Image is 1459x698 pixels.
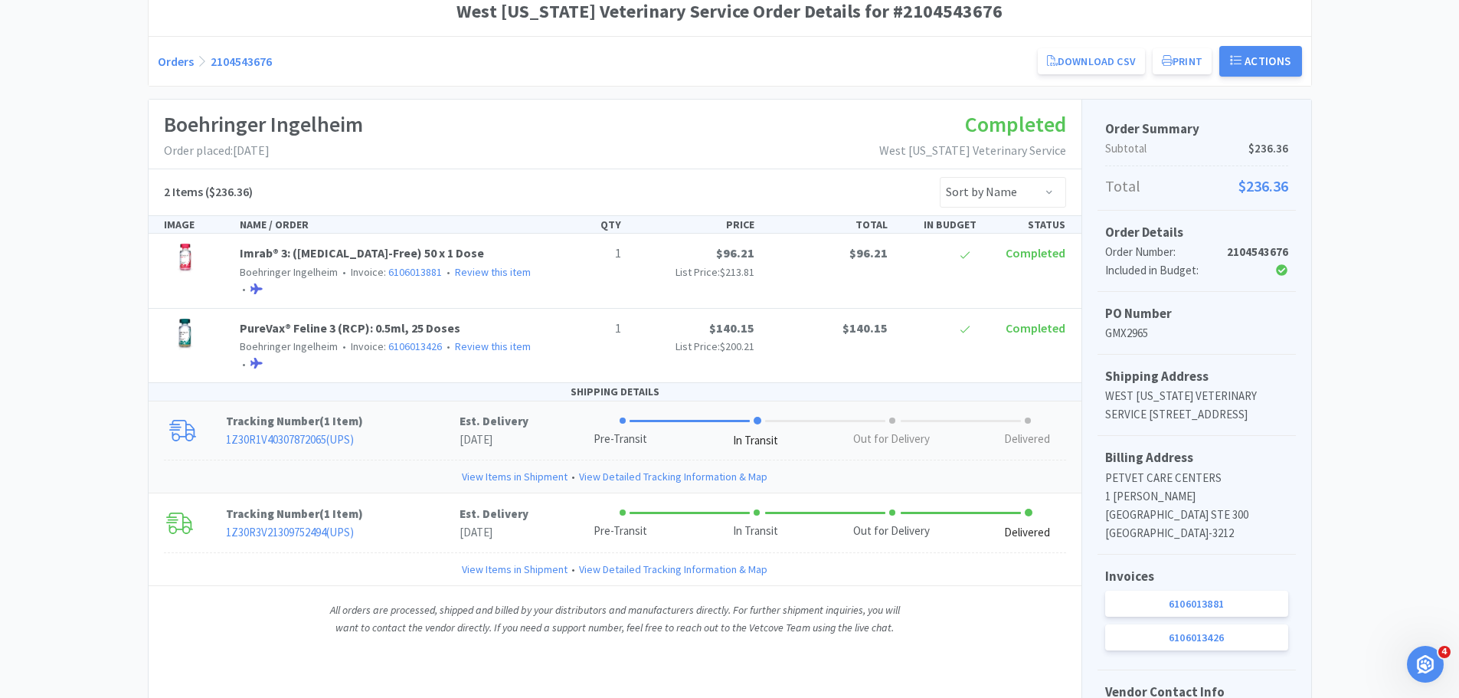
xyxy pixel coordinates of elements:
div: Included in Budget: [1105,261,1227,280]
span: 4 [1438,646,1451,658]
span: Boehringer Ingelheim [240,265,338,279]
p: [DATE] [460,523,528,542]
img: 901f7c9275124b1480065d611bb6f4ca_486982.png [164,244,206,277]
p: Tracking Number ( ) [226,412,460,431]
span: 1 Item [324,506,358,521]
div: Order Number: [1105,243,1227,261]
span: $200.21 [720,339,754,353]
div: NAME / ORDER [234,216,538,233]
span: • [240,357,248,371]
span: Boehringer Ingelheim [240,339,338,353]
h5: Billing Address [1105,447,1288,468]
div: STATUS [983,216,1071,233]
p: Tracking Number ( ) [226,505,460,523]
div: Pre-Transit [594,523,647,540]
div: Out for Delivery [853,523,930,540]
a: View Items in Shipment [462,468,568,485]
p: Est. Delivery [460,412,528,431]
span: $213.81 [720,265,754,279]
span: • [568,468,579,485]
iframe: Intercom live chat [1407,646,1444,683]
div: SHIPPING DETAILS [149,383,1081,401]
div: Out for Delivery [853,431,930,448]
h1: Boehringer Ingelheim [164,107,363,142]
h5: Order Summary [1105,119,1288,139]
div: TOTAL [761,216,894,233]
span: Invoice: [338,265,442,279]
a: Imrab® 3: ([MEDICAL_DATA]-Free) 50 x 1 Dose [240,245,484,261]
a: Review this item [455,265,531,279]
button: Actions [1219,46,1302,77]
div: In Transit [733,523,778,540]
div: Pre-Transit [594,431,647,448]
span: • [444,265,453,279]
a: Download CSV [1038,48,1145,74]
span: 2 Items [164,184,203,199]
a: 6106013881 [1105,591,1288,617]
h5: Order Details [1105,222,1288,243]
div: PRICE [627,216,761,233]
span: • [568,561,579,578]
a: 1Z30R1V40307872065(UPS) [226,432,354,447]
span: Completed [965,110,1066,138]
p: [GEOGRAPHIC_DATA]-3212 [1105,524,1288,542]
h5: PO Number [1105,303,1288,324]
span: 1 Item [324,414,358,428]
h5: Invoices [1105,566,1288,587]
p: West [US_STATE] Veterinary Service [879,141,1066,161]
span: $236.36 [1238,174,1288,198]
div: IMAGE [158,216,234,233]
span: • [340,339,348,353]
img: acf9800cf92a419f80f96babf14910fd_404530.png [164,319,206,352]
p: Order placed: [DATE] [164,141,363,161]
span: Completed [1006,320,1065,336]
div: Delivered [1004,524,1050,542]
div: IN BUDGET [894,216,983,233]
span: Completed [1006,245,1065,261]
p: PETVET CARE CENTERS [1105,469,1288,487]
div: QTY [538,216,627,233]
i: All orders are processed, shipped and billed by your distributors and manufacturers directly. For... [330,603,900,634]
a: 6106013426 [388,339,442,353]
a: View Items in Shipment [462,561,568,578]
strong: 2104543676 [1227,244,1288,259]
a: 1Z30R3V21309752494(UPS) [226,525,354,539]
p: List Price: [633,264,754,280]
a: 6106013426 [1105,624,1288,650]
p: Total [1105,174,1288,198]
span: • [240,282,248,296]
a: PureVax® Feline 3 (RCP): 0.5ml, 25 Doses [240,320,460,336]
p: List Price: [633,338,754,355]
span: • [444,339,453,353]
a: View Detailed Tracking Information & Map [579,468,767,485]
a: Review this item [455,339,531,353]
p: 1 [PERSON_NAME][GEOGRAPHIC_DATA] STE 300 [1105,487,1288,524]
p: Subtotal [1105,139,1288,158]
p: WEST [US_STATE] VETERINARY SERVICE [STREET_ADDRESS] [1105,387,1288,424]
button: Print [1153,48,1212,74]
div: In Transit [733,432,778,450]
span: $236.36 [1248,139,1288,158]
p: Est. Delivery [460,505,528,523]
span: Invoice: [338,339,442,353]
p: [DATE] [460,431,528,449]
a: 6106013881 [388,265,442,279]
span: $96.21 [849,245,888,261]
h5: Shipping Address [1105,366,1288,387]
span: $96.21 [716,245,754,261]
p: GMX2965 [1105,324,1288,342]
h5: ($236.36) [164,182,253,202]
div: Delivered [1004,431,1050,448]
span: $140.15 [709,320,754,336]
p: 1 [545,244,621,264]
span: $140.15 [842,320,888,336]
p: 1 [545,319,621,339]
span: • [340,265,348,279]
a: View Detailed Tracking Information & Map [579,561,767,578]
a: Orders [158,54,194,69]
a: 2104543676 [211,54,272,69]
